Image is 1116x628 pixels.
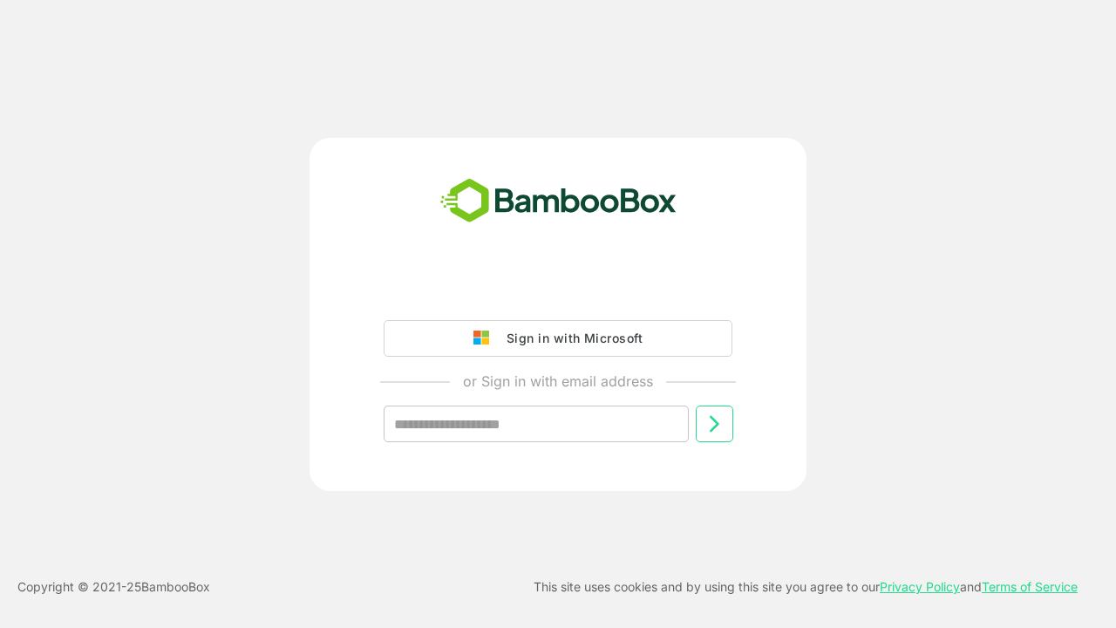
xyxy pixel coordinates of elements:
img: bamboobox [431,173,686,230]
button: Sign in with Microsoft [384,320,732,357]
img: google [473,331,498,346]
a: Terms of Service [982,579,1078,594]
p: Copyright © 2021- 25 BambooBox [17,577,210,597]
div: Sign in with Microsoft [498,327,643,350]
p: or Sign in with email address [463,371,653,392]
a: Privacy Policy [880,579,960,594]
p: This site uses cookies and by using this site you agree to our and [534,577,1078,597]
